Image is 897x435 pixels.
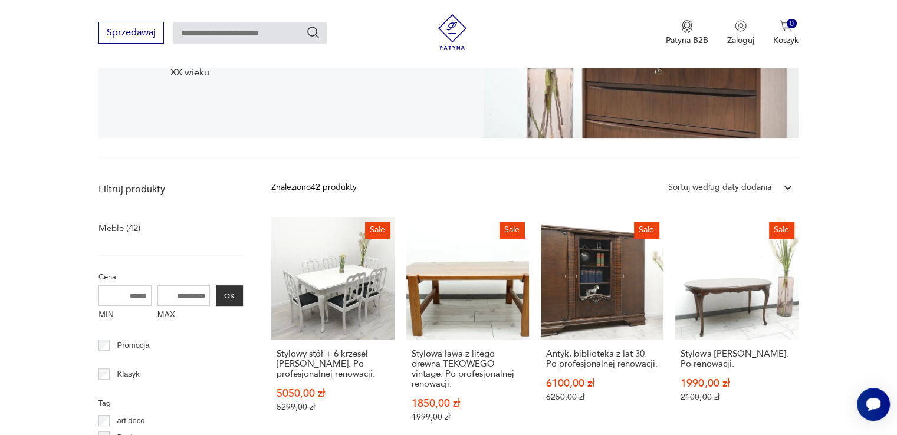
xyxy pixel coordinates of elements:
[98,183,243,196] p: Filtruj produkty
[546,378,658,388] p: 6100,00 zł
[306,25,320,39] button: Szukaj
[98,29,164,38] a: Sprzedawaj
[787,19,797,29] div: 0
[780,20,791,32] img: Ikona koszyka
[277,402,389,412] p: 5299,00 zł
[666,20,708,46] a: Ikona medaluPatyna B2B
[117,339,150,352] p: Promocja
[277,388,389,398] p: 5050,00 zł
[117,414,145,427] p: art deco
[98,397,243,410] p: Tag
[98,220,140,236] a: Meble (42)
[98,306,152,325] label: MIN
[546,349,658,369] h3: Antyk, biblioteka z lat 30. Po profesjonalnej renowacji.
[681,20,693,33] img: Ikona medalu
[681,378,793,388] p: 1990,00 zł
[857,388,890,421] iframe: Smartsupp widget button
[773,20,799,46] button: 0Koszyk
[666,35,708,46] p: Patyna B2B
[412,349,524,389] h3: Stylowa ława z litego drewna TEKOWEGO vintage. Po profesjonalnej renowacji.
[668,181,771,194] div: Sortuj według daty dodania
[727,35,754,46] p: Zaloguj
[681,349,793,369] h3: Stylowa [PERSON_NAME]. Po renowacji.
[681,392,793,402] p: 2100,00 zł
[546,392,658,402] p: 6250,00 zł
[773,35,799,46] p: Koszyk
[157,306,211,325] label: MAX
[435,14,470,50] img: Patyna - sklep z meblami i dekoracjami vintage
[412,412,524,422] p: 1999,00 zł
[412,398,524,408] p: 1850,00 zł
[277,349,389,379] h3: Stylowy stół + 6 krzeseł [PERSON_NAME]. Po profesjonalnej renowacji.
[117,368,140,381] p: Klasyk
[727,20,754,46] button: Zaloguj
[666,20,708,46] button: Patyna B2B
[216,285,243,306] button: OK
[98,271,243,284] p: Cena
[98,22,164,44] button: Sprzedawaj
[735,20,747,32] img: Ikonka użytkownika
[271,181,357,194] div: Znaleziono 42 produkty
